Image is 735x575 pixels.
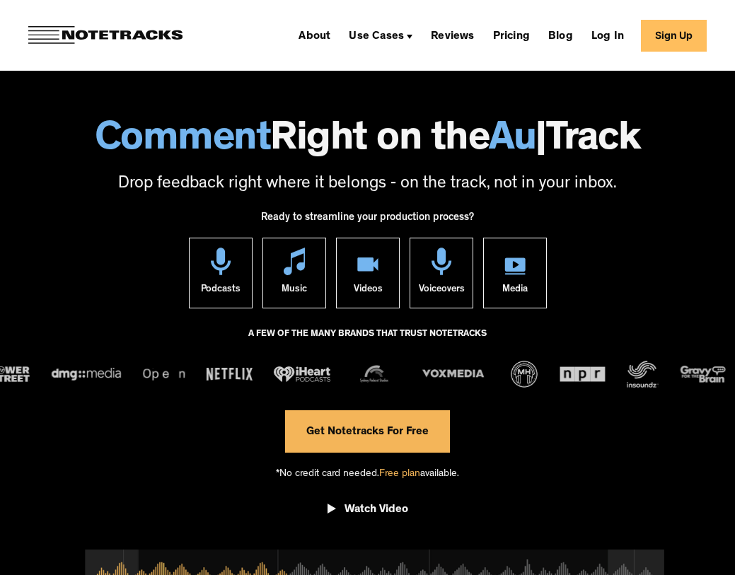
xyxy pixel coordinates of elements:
a: Voiceovers [410,238,473,308]
div: Use Cases [349,31,404,42]
a: Pricing [487,24,536,47]
div: Music [282,275,307,308]
a: Blog [543,24,579,47]
a: open lightbox [328,492,408,532]
h1: Right on the Track [14,121,721,162]
span: | [536,121,546,162]
a: Videos [336,238,400,308]
span: Au [489,121,536,162]
div: *No credit card needed. available. [276,453,459,493]
div: Watch Video [345,503,408,517]
div: Voiceovers [418,275,464,308]
div: Podcasts [201,275,241,308]
a: Sign Up [641,20,707,52]
a: Log In [586,24,630,47]
a: Media [483,238,547,308]
div: Videos [353,275,382,308]
span: Comment [95,121,271,162]
a: Reviews [425,24,480,47]
div: A FEW OF THE MANY BRANDS THAT TRUST NOTETRACKS [248,323,487,361]
a: Podcasts [189,238,253,308]
span: Free plan [379,469,420,480]
p: Drop feedback right where it belongs - on the track, not in your inbox. [14,173,721,197]
div: Ready to streamline your production process? [261,204,474,238]
a: Music [262,238,326,308]
a: Get Notetracks For Free [285,410,450,453]
a: About [293,24,336,47]
div: Use Cases [343,24,418,47]
div: Media [502,275,528,308]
